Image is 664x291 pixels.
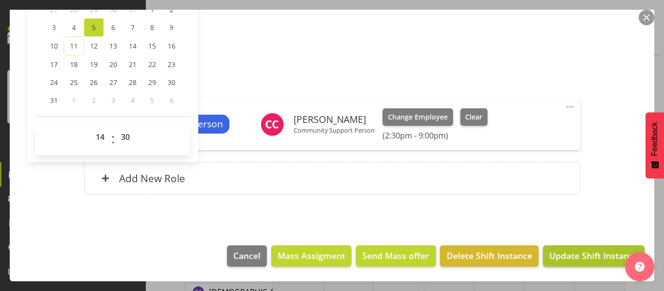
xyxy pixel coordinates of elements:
span: 8 [150,23,154,32]
span: Update Shift Instance [549,249,638,262]
a: 14 [123,36,142,55]
span: 6 [170,96,174,105]
button: Mass Assigment [271,245,351,267]
span: 30 [109,5,117,14]
a: 9 [162,18,181,36]
span: 23 [168,60,175,69]
span: 26 [90,78,98,87]
a: 13 [104,36,123,55]
button: Feedback - Show survey [646,112,664,178]
span: 29 [148,78,156,87]
a: 12 [84,36,104,55]
span: 2 [92,96,96,105]
span: : [111,127,115,152]
span: 13 [109,41,117,51]
span: 16 [168,41,175,51]
a: 16 [162,36,181,55]
h6: Add New Role [119,172,185,185]
a: 5 [84,18,104,36]
span: 7 [131,23,135,32]
button: Change Employee [383,108,453,126]
span: 1 [72,96,76,105]
img: crissandra-cruz10327.jpg [261,113,284,136]
span: 29 [90,5,98,14]
a: 30 [162,73,181,91]
span: Change Employee [388,112,448,122]
span: 31 [129,5,137,14]
p: Community Support Person [294,126,375,134]
a: 17 [44,55,64,73]
span: 2 [170,5,174,14]
span: 22 [148,60,156,69]
span: Delete Shift Instance [447,249,532,262]
a: 15 [142,36,162,55]
span: 28 [129,78,137,87]
a: 20 [104,55,123,73]
span: 4 [72,23,76,32]
a: 21 [123,55,142,73]
span: 17 [50,60,58,69]
a: 2 [162,0,181,18]
a: 31 [44,91,64,109]
span: 5 [92,23,96,32]
span: 4 [131,96,135,105]
a: 26 [84,73,104,91]
a: 6 [104,18,123,36]
h5: Roles [84,75,580,87]
span: 14 [129,41,137,51]
button: Delete Shift Instance [440,245,538,267]
span: Clear [465,112,482,122]
a: 4 [64,18,84,36]
a: 8 [142,18,162,36]
span: 5 [150,96,154,105]
span: 10 [50,41,58,51]
span: 11 [70,41,78,51]
a: 28 [123,73,142,91]
span: 1 [150,5,154,14]
img: help-xxl-2.png [635,262,645,272]
a: 22 [142,55,162,73]
a: 10 [44,36,64,55]
span: Feedback [650,122,659,156]
span: 15 [148,41,156,51]
a: 29 [142,73,162,91]
span: 3 [111,96,115,105]
span: 21 [129,60,137,69]
a: 11 [64,36,84,55]
a: 7 [123,18,142,36]
a: 19 [84,55,104,73]
a: 27 [104,73,123,91]
button: Update Shift Instance [543,245,645,267]
span: Send Mass offer [362,249,429,262]
span: Mass Assigment [278,249,345,262]
button: Send Mass offer [356,245,436,267]
span: 18 [70,60,78,69]
a: 18 [64,55,84,73]
span: 6 [111,23,115,32]
a: 1 [142,0,162,18]
button: Cancel [227,245,267,267]
span: 12 [90,41,98,51]
span: 27 [109,78,117,87]
span: 24 [50,78,58,87]
span: Cancel [233,249,261,262]
span: 25 [70,78,78,87]
button: Clear [460,108,488,126]
h6: [PERSON_NAME] [294,114,375,125]
span: 30 [168,78,175,87]
span: 28 [70,5,78,14]
span: 31 [50,96,58,105]
span: 20 [109,60,117,69]
span: 9 [170,23,174,32]
a: 3 [44,18,64,36]
a: 23 [162,55,181,73]
a: 25 [64,73,84,91]
a: 24 [44,73,64,91]
h6: (2:30pm - 9:00pm) [383,131,488,140]
span: 27 [50,5,58,14]
span: 19 [90,60,98,69]
span: 3 [52,23,56,32]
